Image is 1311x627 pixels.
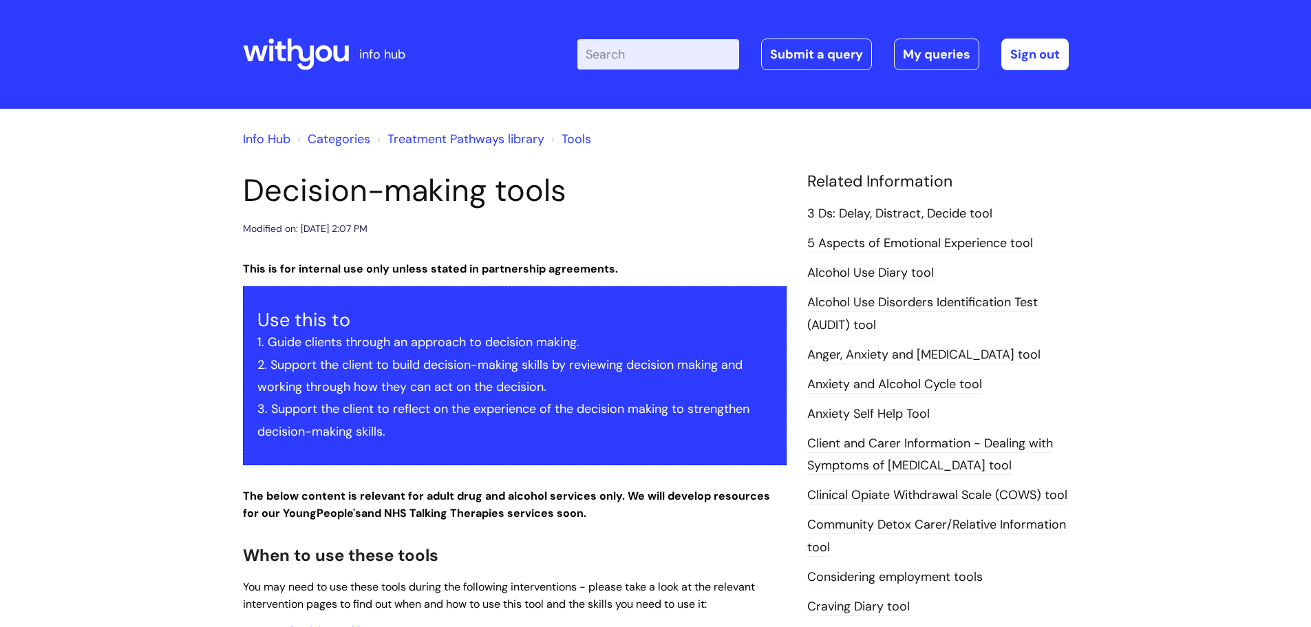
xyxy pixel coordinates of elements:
[807,172,1069,191] h4: Related Information
[807,598,910,616] a: Craving Diary tool
[807,235,1033,253] a: 5 Aspects of Emotional Experience tool
[243,262,618,276] strong: This is for internal use only unless stated in partnership agreements.
[243,544,438,566] span: When to use these tools
[243,172,787,209] h1: Decision-making tools
[807,487,1067,504] a: Clinical Opiate Withdrawal Scale (COWS) tool
[807,294,1038,334] a: Alcohol Use Disorders Identification Test (AUDIT) tool
[308,131,370,147] a: Categories
[807,435,1053,475] a: Client and Carer Information - Dealing with Symptoms of [MEDICAL_DATA] tool
[807,516,1066,556] a: Community Detox Carer/Relative Information tool
[1001,39,1069,70] a: Sign out
[807,376,982,394] a: Anxiety and Alcohol Cycle tool
[807,346,1041,364] a: Anger, Anxiety and [MEDICAL_DATA] tool
[807,205,992,223] a: 3 Ds: Delay, Distract, Decide tool
[577,39,739,70] input: Search
[374,128,544,150] li: Treatment Pathways library
[257,398,772,443] p: 3. Support the client to reflect on the experience of the decision making to strengthen decision-...
[807,568,983,586] a: Considering employment tools
[387,131,544,147] a: Treatment Pathways library
[317,506,361,520] strong: People's
[577,39,1069,70] div: | -
[562,131,591,147] a: Tools
[243,220,367,237] div: Modified on: [DATE] 2:07 PM
[243,131,290,147] a: Info Hub
[807,405,930,423] a: Anxiety Self Help Tool
[294,128,370,150] li: Solution home
[257,354,772,398] p: 2. Support the client to build decision-making skills by reviewing decision making and working th...
[548,128,591,150] li: Tools
[257,331,772,353] p: 1. Guide clients through an approach to decision making.
[807,264,934,282] a: Alcohol Use Diary tool
[257,309,772,331] h3: Use this to
[894,39,979,70] a: My queries
[243,489,770,520] strong: The below content is relevant for adult drug and alcohol services only. We will develop resources...
[359,43,405,65] p: info hub
[761,39,872,70] a: Submit a query
[243,580,755,611] span: You may need to use these tools during the following interventions - please take a look at the re...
